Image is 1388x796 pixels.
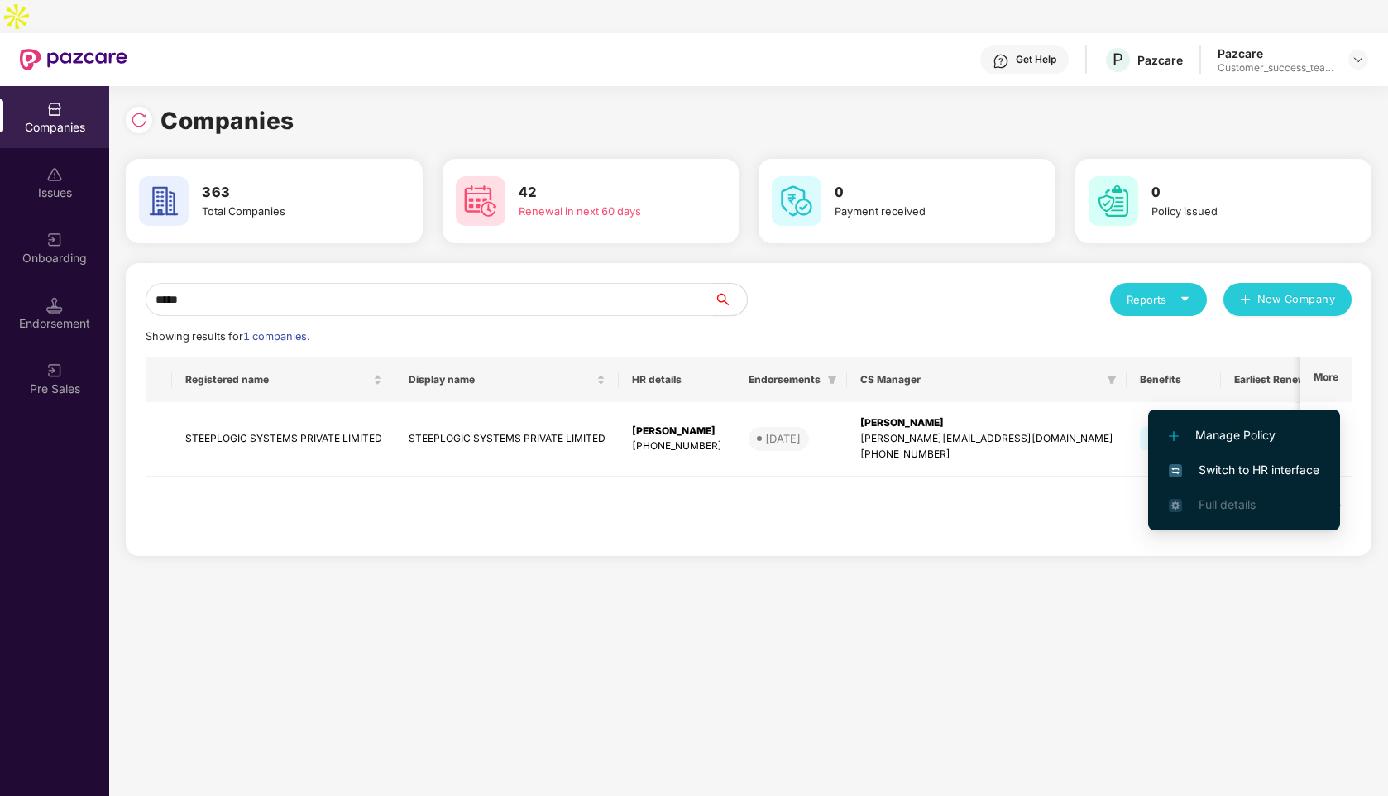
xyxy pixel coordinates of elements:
[1218,46,1333,61] div: Pazcare
[632,439,722,454] div: [PHONE_NUMBER]
[1169,431,1179,441] img: svg+xml;base64,PHN2ZyB4bWxucz0iaHR0cDovL3d3dy53My5vcmcvMjAwMC9zdmciIHdpZHRoPSIxMi4yMDEiIGhlaWdodD...
[619,357,735,402] th: HR details
[46,297,63,314] img: svg+xml;base64,PHN2ZyB3aWR0aD0iMTQuNSIgaGVpZ2h0PSIxNC41IiB2aWV3Qm94PSIwIDAgMTYgMTYiIGZpbGw9Im5vbm...
[202,204,377,220] div: Total Companies
[1221,357,1328,402] th: Earliest Renewal
[1223,283,1352,316] button: plusNew Company
[1127,291,1190,308] div: Reports
[456,176,505,226] img: svg+xml;base64,PHN2ZyB4bWxucz0iaHR0cDovL3d3dy53My5vcmcvMjAwMC9zdmciIHdpZHRoPSI2MCIgaGVpZ2h0PSI2MC...
[1140,427,1187,450] span: GMC
[395,357,619,402] th: Display name
[519,182,694,204] h3: 42
[46,101,63,117] img: svg+xml;base64,PHN2ZyBpZD0iQ29tcGFuaWVzIiB4bWxucz0iaHR0cDovL3d3dy53My5vcmcvMjAwMC9zdmciIHdpZHRoPS...
[1137,52,1183,68] div: Pazcare
[172,402,395,477] td: STEEPLOGIC SYSTEMS PRIVATE LIMITED
[202,182,377,204] h3: 363
[172,357,395,402] th: Registered name
[1127,357,1221,402] th: Benefits
[243,330,309,343] span: 1 companies.
[46,166,63,183] img: svg+xml;base64,PHN2ZyBpZD0iSXNzdWVzX2Rpc2FibGVkIiB4bWxucz0iaHR0cDovL3d3dy53My5vcmcvMjAwMC9zdmciIH...
[827,375,837,385] span: filter
[1180,294,1190,304] span: caret-down
[146,330,309,343] span: Showing results for
[1169,499,1182,512] img: svg+xml;base64,PHN2ZyB4bWxucz0iaHR0cDovL3d3dy53My5vcmcvMjAwMC9zdmciIHdpZHRoPSIxNi4zNjMiIGhlaWdodD...
[20,49,127,70] img: New Pazcare Logo
[46,232,63,248] img: svg+xml;base64,PHN2ZyB3aWR0aD0iMjAiIGhlaWdodD0iMjAiIHZpZXdCb3g9IjAgMCAyMCAyMCIgZmlsbD0ibm9uZSIgeG...
[835,182,1010,204] h3: 0
[409,373,593,386] span: Display name
[1169,426,1319,444] span: Manage Policy
[1240,294,1251,307] span: plus
[993,53,1009,70] img: svg+xml;base64,PHN2ZyBpZD0iSGVscC0zMngzMiIgeG1sbnM9Imh0dHA6Ly93d3cudzMub3JnLzIwMDAvc3ZnIiB3aWR0aD...
[749,373,821,386] span: Endorsements
[1113,50,1123,70] span: P
[824,370,840,390] span: filter
[1199,497,1256,511] span: Full details
[835,204,1010,220] div: Payment received
[139,176,189,226] img: svg+xml;base64,PHN2ZyB4bWxucz0iaHR0cDovL3d3dy53My5vcmcvMjAwMC9zdmciIHdpZHRoPSI2MCIgaGVpZ2h0PSI2MC...
[860,373,1100,386] span: CS Manager
[185,373,370,386] span: Registered name
[1300,357,1352,402] th: More
[131,112,147,128] img: svg+xml;base64,PHN2ZyBpZD0iUmVsb2FkLTMyeDMyIiB4bWxucz0iaHR0cDovL3d3dy53My5vcmcvMjAwMC9zdmciIHdpZH...
[713,293,747,306] span: search
[860,431,1113,447] div: [PERSON_NAME][EMAIL_ADDRESS][DOMAIN_NAME]
[765,430,801,447] div: [DATE]
[519,204,694,220] div: Renewal in next 60 days
[860,447,1113,463] div: [PHONE_NUMBER]
[1169,464,1182,477] img: svg+xml;base64,PHN2ZyB4bWxucz0iaHR0cDovL3d3dy53My5vcmcvMjAwMC9zdmciIHdpZHRoPSIxNiIgaGVpZ2h0PSIxNi...
[160,103,294,139] h1: Companies
[713,283,748,316] button: search
[395,402,619,477] td: STEEPLOGIC SYSTEMS PRIVATE LIMITED
[1169,461,1319,479] span: Switch to HR interface
[46,362,63,379] img: svg+xml;base64,PHN2ZyB3aWR0aD0iMjAiIGhlaWdodD0iMjAiIHZpZXdCb3g9IjAgMCAyMCAyMCIgZmlsbD0ibm9uZSIgeG...
[1218,61,1333,74] div: Customer_success_team_lead
[772,176,821,226] img: svg+xml;base64,PHN2ZyB4bWxucz0iaHR0cDovL3d3dy53My5vcmcvMjAwMC9zdmciIHdpZHRoPSI2MCIgaGVpZ2h0PSI2MC...
[632,424,722,439] div: [PERSON_NAME]
[1352,53,1365,66] img: svg+xml;base64,PHN2ZyBpZD0iRHJvcGRvd24tMzJ4MzIiIHhtbG5zPSJodHRwOi8vd3d3LnczLm9yZy8yMDAwL3N2ZyIgd2...
[860,415,1113,431] div: [PERSON_NAME]
[1257,291,1336,308] span: New Company
[1089,176,1138,226] img: svg+xml;base64,PHN2ZyB4bWxucz0iaHR0cDovL3d3dy53My5vcmcvMjAwMC9zdmciIHdpZHRoPSI2MCIgaGVpZ2h0PSI2MC...
[1103,370,1120,390] span: filter
[1151,182,1327,204] h3: 0
[1016,53,1056,66] div: Get Help
[1107,375,1117,385] span: filter
[1151,204,1327,220] div: Policy issued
